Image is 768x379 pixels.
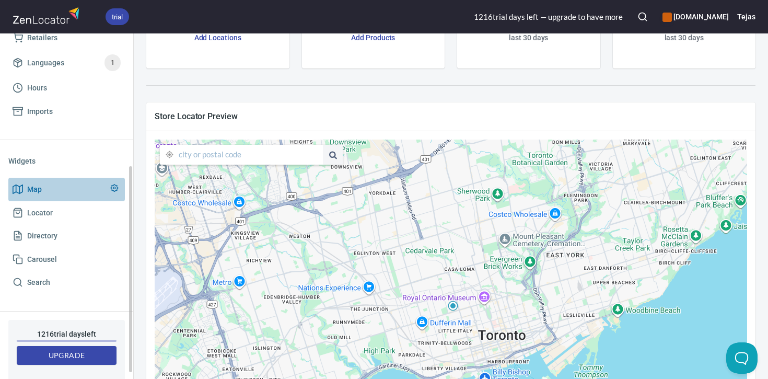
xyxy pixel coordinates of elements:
[662,5,729,28] div: Manage your apps
[27,206,53,220] span: Locator
[8,100,125,123] a: Imports
[155,111,747,122] span: Store Locator Preview
[194,33,241,42] a: Add Locations
[8,178,125,201] a: Map
[737,5,755,28] button: Tejas
[27,31,57,44] span: Retailers
[631,5,654,28] button: Search
[8,271,125,294] a: Search
[8,248,125,271] a: Carousel
[8,224,125,248] a: Directory
[8,26,125,50] a: Retailers
[509,32,548,43] h6: last 30 days
[106,12,129,22] span: trial
[27,183,42,196] span: Map
[13,4,83,27] img: zenlocator
[737,11,755,22] h6: Tejas
[179,145,323,165] input: city or postal code
[351,33,395,42] a: Add Products
[27,253,57,266] span: Carousel
[8,49,125,76] a: Languages1
[8,148,125,174] li: Widgets
[27,105,53,118] span: Imports
[726,342,758,374] iframe: Help Scout Beacon - Open
[8,201,125,225] a: Locator
[27,82,47,95] span: Hours
[17,346,117,365] button: Upgrade
[27,276,50,289] span: Search
[662,11,729,22] h6: [DOMAIN_NAME]
[104,57,121,69] span: 1
[474,12,623,22] div: 1216 trial day s left — upgrade to have more
[8,76,125,100] a: Hours
[106,8,129,25] div: trial
[27,56,64,70] span: Languages
[25,349,108,362] span: Upgrade
[665,32,704,43] h6: last 30 days
[662,13,672,22] button: color-CE600E
[17,328,117,340] h6: 1216 trial day s left
[27,229,57,243] span: Directory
